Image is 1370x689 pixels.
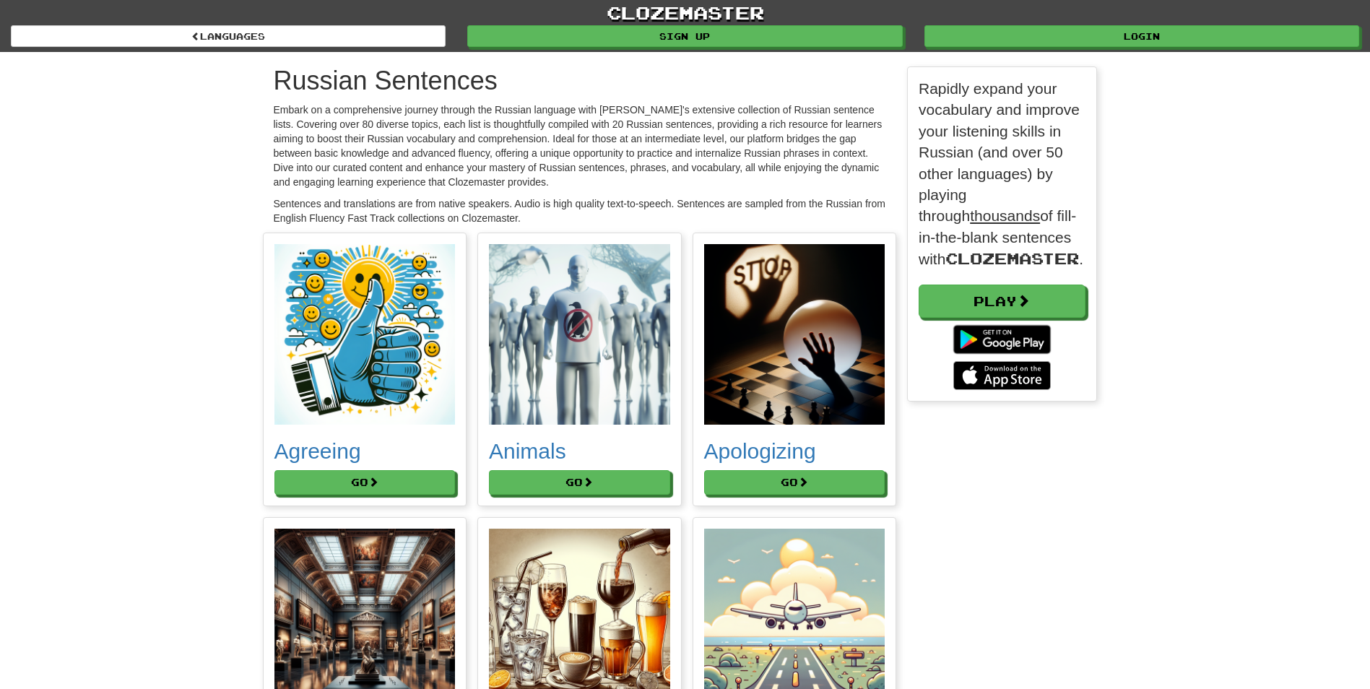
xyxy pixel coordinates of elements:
[953,361,1051,390] img: Download_on_the_App_Store_Badge_US-UK_135x40-25178aeef6eb6b83b96f5f2d004eda3bffbb37122de64afbaef7...
[274,66,886,95] h1: Russian Sentences
[274,244,456,425] img: 8fa77627-0b8e-4ba1-a81e-13c55a6645d9.small.png
[274,196,886,225] p: Sentences and translations are from native speakers. Audio is high quality text-to-speech. Senten...
[919,285,1085,318] a: Play
[274,439,456,463] h2: Agreeing
[924,25,1359,47] a: Login
[945,249,1079,267] span: Clozemaster
[919,78,1085,270] p: Rapidly expand your vocabulary and improve your listening skills in Russian (and over 50 other la...
[946,318,1058,361] img: Get it on Google Play
[274,244,456,495] a: Agreeing Go
[704,244,885,425] img: 6d0c3f82-3c12-4438-8441-d95287ca625e.small.png
[704,470,885,495] button: Go
[970,207,1040,224] u: thousands
[704,244,885,495] a: Apologizing Go
[704,439,885,463] h2: Apologizing
[274,470,456,495] button: Go
[11,25,446,47] a: Languages
[274,103,886,189] p: Embark on a comprehensive journey through the Russian language with [PERSON_NAME]'s extensive col...
[489,244,670,495] a: Animals Go
[489,244,670,425] img: aec01a1a-9725-42b3-8a2e-131d5690083d.small.png
[467,25,902,47] a: Sign up
[489,439,670,463] h2: Animals
[489,470,670,495] button: Go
